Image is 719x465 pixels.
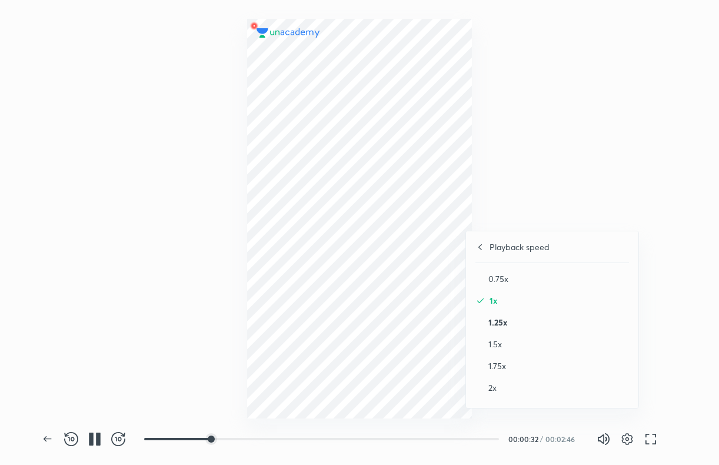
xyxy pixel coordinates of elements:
h4: 1.25x [488,316,629,328]
h4: 1x [490,294,629,307]
h4: Playback speed [490,241,550,253]
h4: 2x [488,381,629,394]
h4: 0.75x [488,273,629,285]
h4: 1.5x [488,338,629,350]
h4: 1.75x [488,360,629,372]
img: activeRate.6640ab9b.svg [475,296,485,305]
